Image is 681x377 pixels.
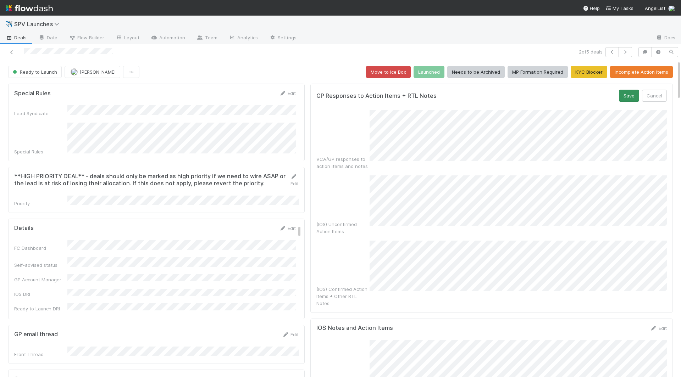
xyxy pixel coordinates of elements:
h5: **HIGH PRIORITY DEAL** - deals should only be marked as high priority if we need to wire ASAP or ... [14,173,290,187]
div: Ready to Launch DRI [14,305,67,312]
span: ✈️ [6,21,13,27]
a: Docs [650,33,681,44]
h5: GP email thread [14,331,58,338]
div: Front Thread [14,351,67,358]
button: KYC Blocker [571,66,607,78]
img: avatar_aa70801e-8de5-4477-ab9d-eb7c67de69c1.png [668,5,675,12]
a: Layout [110,33,145,44]
img: avatar_aa70801e-8de5-4477-ab9d-eb7c67de69c1.png [71,68,78,75]
span: Flow Builder [69,34,104,41]
button: MP Formation Required [508,66,568,78]
div: FC Dashboard [14,244,67,252]
span: SPV Launches [14,21,63,28]
h5: Special Rules [14,90,51,97]
a: Settings [264,33,302,44]
div: Lead Syndicate [14,110,67,117]
img: logo-inverted-e16ddd16eac7371096b0.svg [6,2,53,14]
h5: GP Responses to Action Items + RTL Notes [316,92,437,100]
a: Edit [279,225,296,231]
button: Incomplete Action Items [610,66,673,78]
a: Flow Builder [63,33,110,44]
h5: IOS Notes and Action Items [316,325,393,332]
div: IOS DRI [14,291,67,298]
button: Cancel [642,90,667,102]
div: Help [583,5,600,12]
a: Edit [290,174,299,186]
button: Needs to be Archived [447,66,505,78]
div: Self-advised status [14,261,67,269]
span: Deals [6,34,27,41]
a: Edit [282,332,299,337]
button: Ready to Launch [8,66,62,78]
a: My Tasks [605,5,633,12]
div: Priority [14,200,67,207]
div: GP Account Manager [14,276,67,283]
button: Save [619,90,639,102]
span: 2 of 5 deals [579,48,603,55]
a: Edit [650,325,667,331]
button: Move to Ice Box [366,66,411,78]
a: Edit [279,90,296,96]
div: (IOS) Unconfirmed Action Items [316,221,370,235]
a: Automation [145,33,191,44]
div: (IOS) Confirmed Action Items + Other RTL Notes [316,286,370,307]
span: AngelList [645,5,665,11]
button: Launched [414,66,444,78]
button: [PERSON_NAME] [65,66,120,78]
div: VCA/GP responses to action items and notes [316,156,370,170]
span: [PERSON_NAME] [80,69,116,75]
span: My Tasks [605,5,633,11]
a: Team [191,33,223,44]
div: Special Rules [14,148,67,155]
h5: Details [14,225,34,232]
span: Ready to Launch [11,69,57,75]
a: Analytics [223,33,264,44]
a: Data [33,33,63,44]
